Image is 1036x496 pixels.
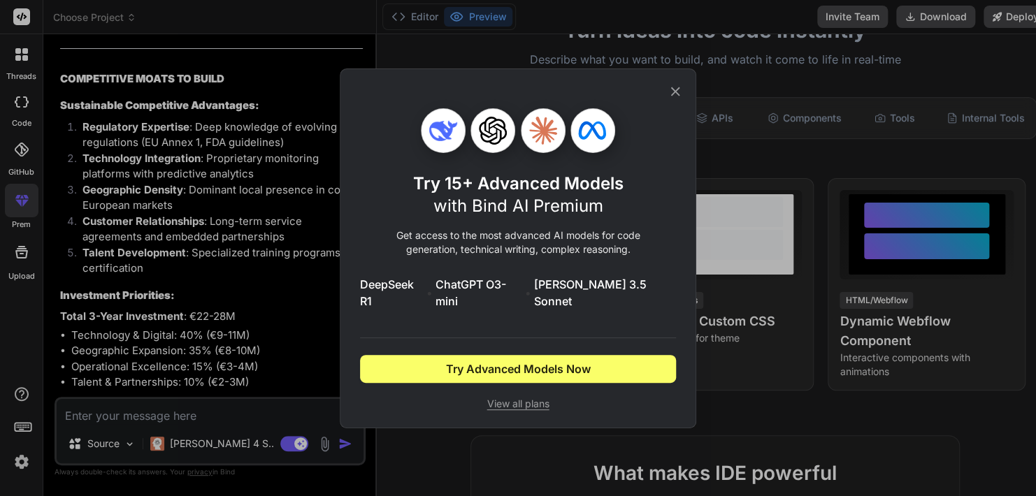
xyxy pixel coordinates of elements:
[429,117,457,145] img: Deepseek
[436,276,522,309] span: ChatGPT O3-mini
[433,196,603,216] span: with Bind AI Premium
[413,173,624,217] h1: Try 15+ Advanced Models
[534,276,676,309] span: [PERSON_NAME] 3.5 Sonnet
[426,284,433,301] span: •
[360,397,676,411] span: View all plans
[360,228,676,256] p: Get access to the most advanced AI models for code generation, technical writing, complex reasoning.
[360,276,424,309] span: DeepSeek R1
[525,284,531,301] span: •
[360,355,676,383] button: Try Advanced Models Now
[446,360,591,377] span: Try Advanced Models Now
